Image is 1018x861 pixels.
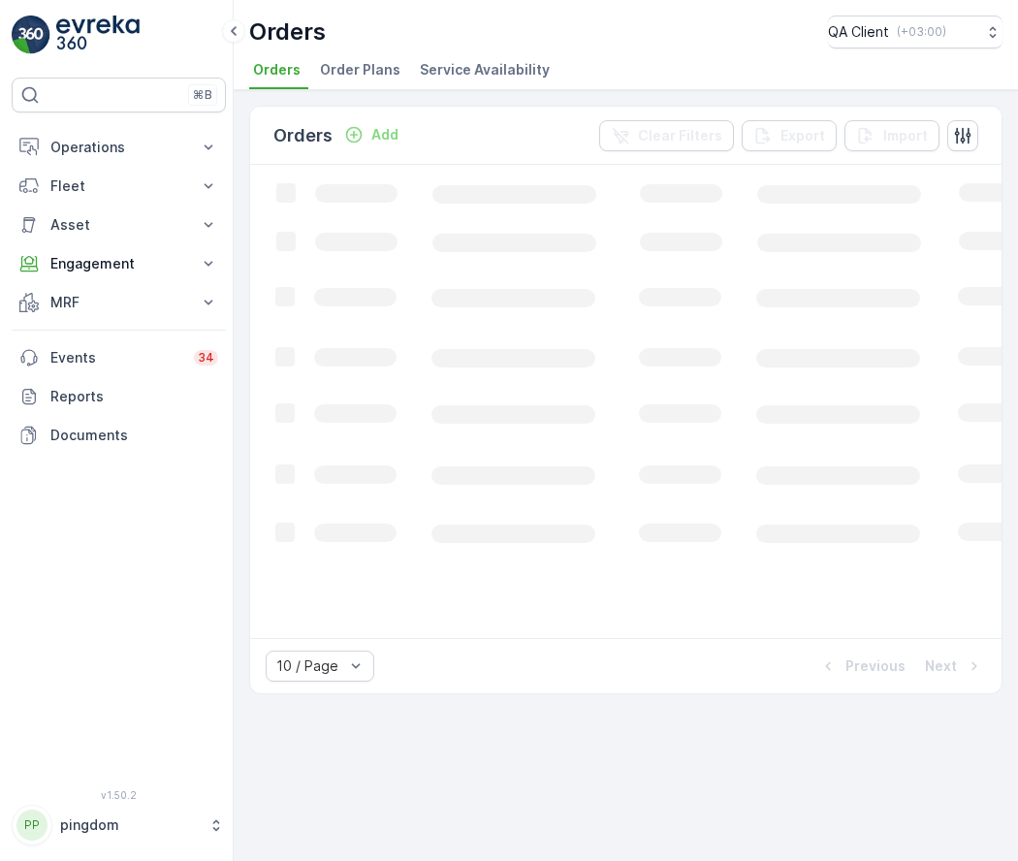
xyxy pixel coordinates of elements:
[12,789,226,801] span: v 1.50.2
[50,254,187,273] p: Engagement
[845,656,906,676] p: Previous
[925,656,957,676] p: Next
[12,16,50,54] img: logo
[420,60,550,80] span: Service Availability
[599,120,734,151] button: Clear Filters
[12,128,226,167] button: Operations
[371,125,398,144] p: Add
[198,350,214,366] p: 34
[50,387,218,406] p: Reports
[12,416,226,455] a: Documents
[50,348,182,367] p: Events
[844,120,939,151] button: Import
[897,24,946,40] p: ( +03:00 )
[336,123,406,146] button: Add
[816,654,907,678] button: Previous
[320,60,400,80] span: Order Plans
[273,122,333,149] p: Orders
[60,815,199,835] p: pingdom
[12,244,226,283] button: Engagement
[12,338,226,377] a: Events34
[16,810,48,841] div: PP
[249,16,326,48] p: Orders
[50,426,218,445] p: Documents
[50,138,187,157] p: Operations
[12,377,226,416] a: Reports
[50,215,187,235] p: Asset
[828,22,889,42] p: QA Client
[923,654,986,678] button: Next
[193,87,212,103] p: ⌘B
[883,126,928,145] p: Import
[56,16,140,54] img: logo_light-DOdMpM7g.png
[50,293,187,312] p: MRF
[742,120,837,151] button: Export
[50,176,187,196] p: Fleet
[12,167,226,206] button: Fleet
[780,126,825,145] p: Export
[12,206,226,244] button: Asset
[638,126,722,145] p: Clear Filters
[12,805,226,845] button: PPpingdom
[12,283,226,322] button: MRF
[828,16,1002,48] button: QA Client(+03:00)
[253,60,301,80] span: Orders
